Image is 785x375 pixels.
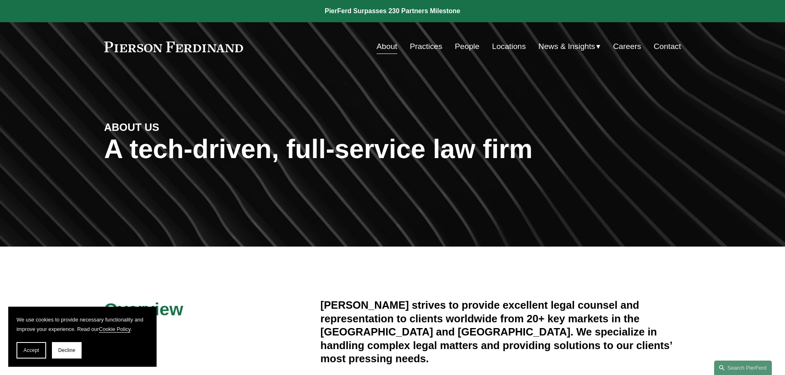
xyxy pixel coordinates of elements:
[99,326,131,332] a: Cookie Policy
[654,39,681,54] a: Contact
[321,298,681,365] h4: [PERSON_NAME] strives to provide excellent legal counsel and representation to clients worldwide ...
[58,347,75,353] span: Decline
[455,39,480,54] a: People
[52,342,82,359] button: Decline
[23,347,39,353] span: Accept
[613,39,641,54] a: Careers
[8,307,157,367] section: Cookie banner
[492,39,526,54] a: Locations
[377,39,397,54] a: About
[714,361,772,375] a: Search this site
[16,315,148,334] p: We use cookies to provide necessary functionality and improve your experience. Read our .
[539,40,595,54] span: News & Insights
[104,299,183,319] span: Overview
[104,121,159,133] strong: ABOUT US
[410,39,442,54] a: Practices
[104,134,681,164] h1: A tech-driven, full-service law firm
[16,342,46,359] button: Accept
[539,39,601,54] a: folder dropdown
